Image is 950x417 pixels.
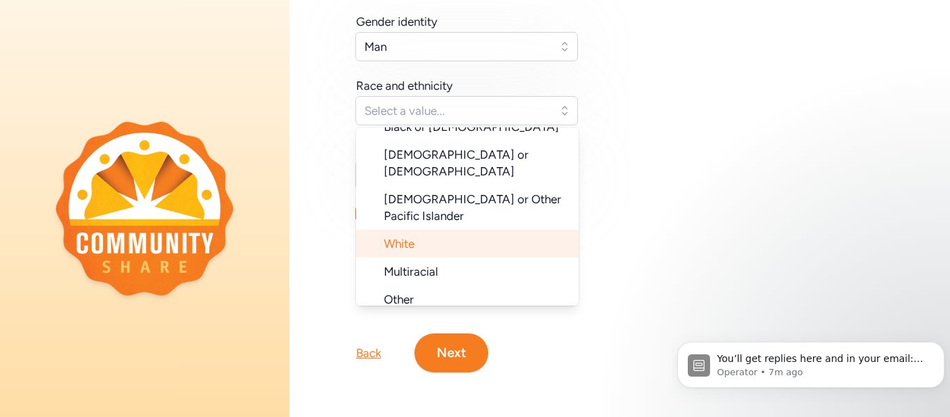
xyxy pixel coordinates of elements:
span: Multiracial [384,265,438,278]
span: Select a value... [364,102,549,119]
span: White [384,237,414,251]
button: Select a value... [355,96,578,125]
button: Man [355,32,578,61]
span: Other [384,292,414,306]
span: [DEMOGRAPHIC_DATA] or [DEMOGRAPHIC_DATA] [384,148,529,178]
iframe: Intercom notifications message [672,313,950,410]
ul: Select a value... [356,127,579,306]
span: [DEMOGRAPHIC_DATA] or Other Pacific Islander [384,192,561,223]
div: Gender identity [356,13,437,30]
img: logo [56,121,234,295]
div: Back [356,345,381,361]
span: Man [364,38,549,55]
div: Race and ethnicity [356,77,453,94]
button: Next [414,333,488,372]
